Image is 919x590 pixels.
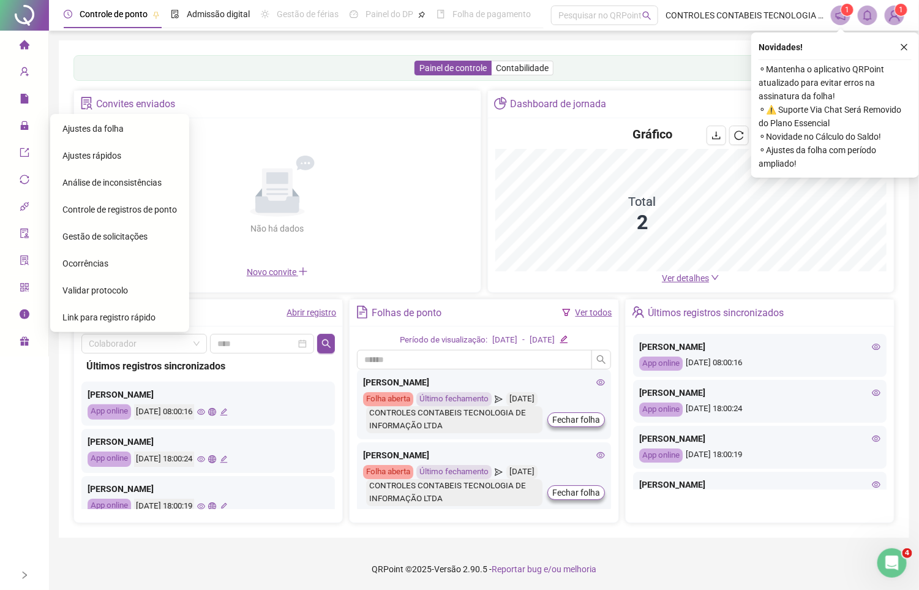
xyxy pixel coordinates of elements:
[197,408,205,416] span: eye
[711,130,721,140] span: download
[350,10,358,18] span: dashboard
[759,103,912,130] span: ⚬ ⚠️ Suporte Via Chat Será Removido do Plano Essencial
[363,448,604,462] div: [PERSON_NAME]
[648,303,784,323] div: Últimos registros sincronizados
[639,448,880,463] div: [DATE] 18:00:19
[452,9,531,19] span: Folha de pagamento
[492,334,517,347] div: [DATE]
[88,435,329,448] div: [PERSON_NAME]
[835,10,846,21] span: notification
[366,479,542,506] div: CONTROLES CONTABEIS TECNOLOGIA DE INFORMAÇÃO LTDA
[662,273,709,283] span: Ver detalhes
[20,196,29,221] span: api
[522,334,525,347] div: -
[416,465,492,479] div: Último fechamento
[639,448,683,463] div: App online
[560,335,568,343] span: edit
[96,94,175,115] div: Convites enviados
[419,63,487,73] span: Painel de controle
[20,223,29,248] span: audit
[20,88,29,113] span: file
[872,342,880,351] span: eye
[88,482,329,496] div: [PERSON_NAME]
[639,403,880,417] div: [DATE] 18:00:24
[88,499,131,514] div: App online
[495,392,503,406] span: send
[596,451,605,460] span: eye
[639,357,880,371] div: [DATE] 08:00:16
[366,406,542,433] div: CONTROLES CONTABEIS TECNOLOGIA DE INFORMAÇÃO LTDA
[20,304,29,328] span: info-circle
[666,9,823,22] span: CONTROLES CONTABEIS TECNOLOGIA DE INFORMAÇÃO LTDA
[639,432,880,445] div: [PERSON_NAME]
[552,413,600,426] span: Fechar folha
[220,455,228,463] span: edit
[895,4,907,16] sup: Atualize o seu contato no menu Meus Dados
[506,392,538,406] div: [DATE]
[400,334,487,347] div: Período de visualização:
[639,386,880,399] div: [PERSON_NAME]
[662,273,719,283] a: Ver detalhes down
[356,306,369,319] span: file-text
[639,357,683,371] div: App online
[62,178,162,187] span: Análise de inconsistências
[363,392,413,406] div: Folha aberta
[20,250,29,274] span: solution
[197,455,205,463] span: eye
[277,9,339,19] span: Gestão de férias
[759,40,803,54] span: Novidades !
[434,564,461,574] span: Versão
[642,11,651,20] span: search
[632,306,645,319] span: team
[20,277,29,301] span: qrcode
[187,9,250,19] span: Admissão digital
[62,124,124,134] span: Ajustes da folha
[88,404,131,420] div: App online
[862,10,873,21] span: bell
[596,355,606,365] span: search
[506,465,538,479] div: [DATE]
[321,339,331,349] span: search
[171,10,179,18] span: file-done
[496,63,549,73] span: Contabilidade
[20,34,29,59] span: home
[20,142,29,167] span: export
[134,499,194,514] div: [DATE] 18:00:19
[576,308,612,317] a: Ver todos
[872,480,880,489] span: eye
[247,267,308,277] span: Novo convite
[62,205,177,214] span: Controle de registros de ponto
[134,404,194,420] div: [DATE] 08:00:16
[62,232,148,241] span: Gestão de solicitações
[510,94,606,115] div: Dashboard de jornada
[899,6,904,14] span: 1
[902,548,912,558] span: 4
[437,10,445,18] span: book
[208,455,216,463] span: global
[494,97,507,110] span: pie-chart
[547,485,605,500] button: Fechar folha
[872,434,880,443] span: eye
[759,143,912,170] span: ⚬ Ajustes da folha com período ampliado!
[80,9,148,19] span: Controle de ponto
[639,340,880,354] div: [PERSON_NAME]
[197,502,205,510] span: eye
[88,388,329,401] div: [PERSON_NAME]
[633,126,673,143] h4: Gráfico
[734,130,744,140] span: reload
[711,273,719,282] span: down
[298,267,308,276] span: plus
[62,312,156,322] span: Link para registro rápido
[596,378,605,387] span: eye
[877,548,907,578] iframe: Intercom live chat
[495,465,503,479] span: send
[20,571,29,580] span: right
[366,9,413,19] span: Painel do DP
[363,465,413,479] div: Folha aberta
[492,564,596,574] span: Reportar bug e/ou melhoria
[62,151,121,161] span: Ajustes rápidos
[552,486,600,499] span: Fechar folha
[416,392,492,406] div: Último fechamento
[562,308,571,317] span: filter
[20,61,29,86] span: user-add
